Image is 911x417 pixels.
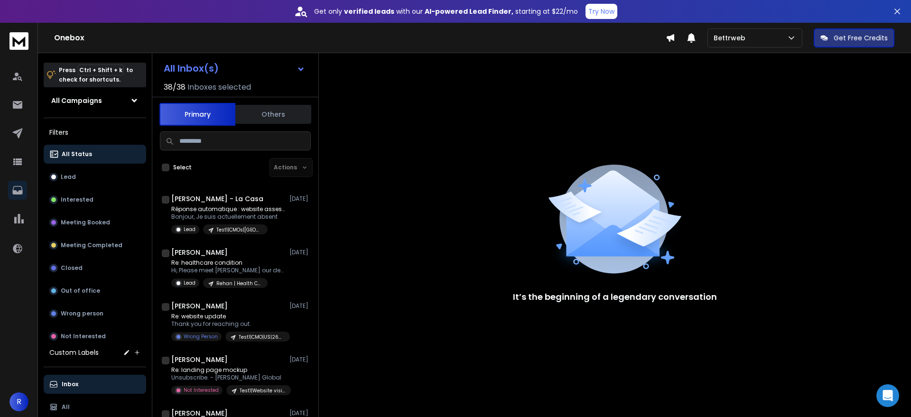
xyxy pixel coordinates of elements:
strong: verified leads [344,7,394,16]
p: Interested [61,196,93,204]
button: Others [235,104,311,125]
button: Try Now [586,4,617,19]
h1: [PERSON_NAME] - La Casa [171,194,263,204]
p: Re: healthcare condition [171,259,285,267]
button: Get Free Credits [814,28,894,47]
p: Unsubscribe. - [PERSON_NAME] Global [171,374,285,381]
button: All [44,398,146,417]
p: All Status [62,150,92,158]
p: Re: landing page mockup [171,366,285,374]
p: Wrong Person [184,333,218,340]
h1: All Inbox(s) [164,64,219,73]
p: Press to check for shortcuts. [59,65,133,84]
p: Thank you for reaching out. [171,320,285,328]
p: [DATE] [289,302,311,310]
p: Test1|Website visits|EU|CEO, CMO, founder|260225 [240,387,285,394]
button: Inbox [44,375,146,394]
p: Not Interested [184,387,219,394]
p: Rehan | Health Care UK [216,280,262,287]
h1: [PERSON_NAME] [171,301,228,311]
p: Lead [184,279,195,287]
h1: Onebox [54,32,666,44]
button: All Status [44,145,146,164]
p: Get only with our starting at $22/mo [314,7,578,16]
p: Out of office [61,287,100,295]
p: Bettrweb [714,33,749,43]
button: R [9,392,28,411]
button: Wrong person [44,304,146,323]
p: Hi, Please meet [PERSON_NAME] our designer [171,267,285,274]
p: Meeting Completed [61,241,122,249]
p: Lead [184,226,195,233]
p: Test1|CMOs|[GEOGRAPHIC_DATA]|260225 [216,226,262,233]
button: Closed [44,259,146,278]
span: 38 / 38 [164,82,186,93]
button: Not Interested [44,327,146,346]
button: All Campaigns [44,91,146,110]
button: All Inbox(s) [156,59,313,78]
button: Primary [159,103,235,126]
p: It’s the beginning of a legendary conversation [513,290,717,304]
p: Test1|CMO|US|260225 [239,334,284,341]
p: Réponse automatique : website assessment [171,205,285,213]
h1: [PERSON_NAME] [171,248,228,257]
p: Not Interested [61,333,106,340]
p: [DATE] [289,356,311,363]
strong: AI-powered Lead Finder, [425,7,513,16]
p: Get Free Credits [834,33,888,43]
button: Out of office [44,281,146,300]
h3: Custom Labels [49,348,99,357]
p: Closed [61,264,83,272]
p: Wrong person [61,310,103,317]
label: Select [173,164,192,171]
p: Bonjour, Je suis actuellement absent [171,213,285,221]
button: Interested [44,190,146,209]
button: Meeting Booked [44,213,146,232]
img: logo [9,32,28,50]
p: [DATE] [289,249,311,256]
p: Lead [61,173,76,181]
p: Meeting Booked [61,219,110,226]
p: Inbox [62,380,78,388]
p: All [62,403,70,411]
h3: Filters [44,126,146,139]
h1: [PERSON_NAME] [171,355,228,364]
h1: All Campaigns [51,96,102,105]
p: Try Now [588,7,614,16]
p: [DATE] [289,409,311,417]
span: Ctrl + Shift + k [78,65,124,75]
p: Re: website update [171,313,285,320]
button: Lead [44,167,146,186]
p: [DATE] [289,195,311,203]
button: Meeting Completed [44,236,146,255]
div: Open Intercom Messenger [876,384,899,407]
h3: Inboxes selected [187,82,251,93]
